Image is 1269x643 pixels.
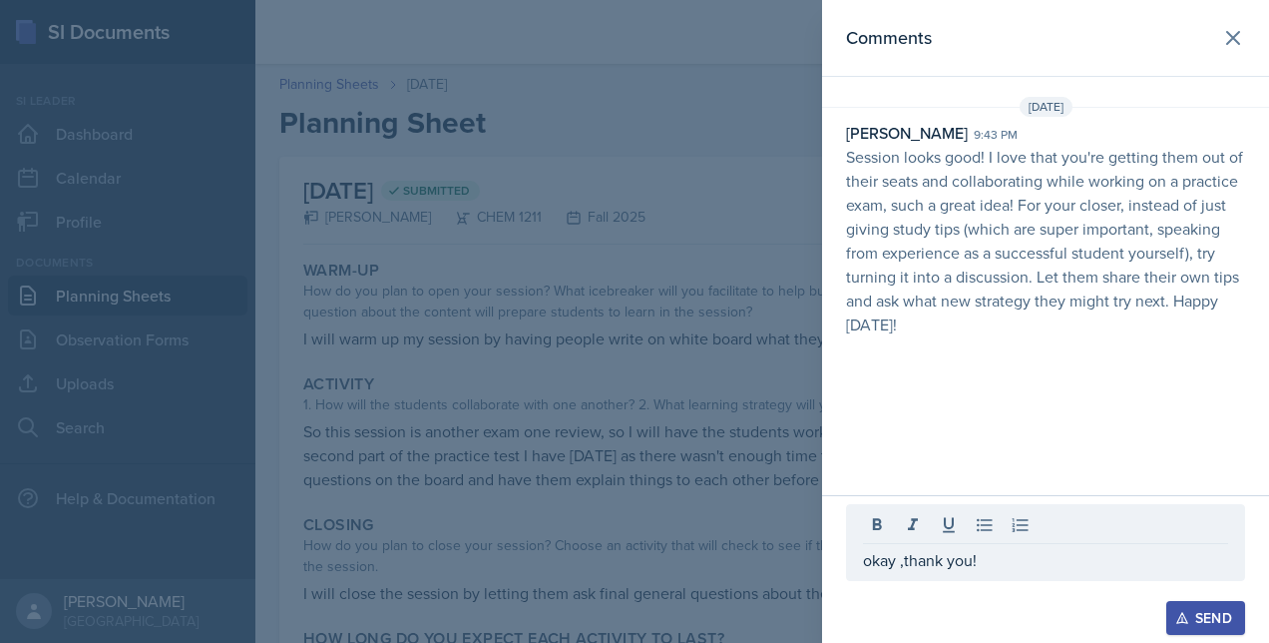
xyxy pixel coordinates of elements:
h2: Comments [846,24,932,52]
p: okay ,thank you! [863,548,1228,572]
div: Send [1179,610,1232,626]
div: [PERSON_NAME] [846,121,968,145]
p: Session looks good! I love that you're getting them out of their seats and collaborating while wo... [846,145,1245,336]
div: 9:43 pm [974,126,1018,144]
span: [DATE] [1020,97,1072,117]
button: Send [1166,601,1245,635]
